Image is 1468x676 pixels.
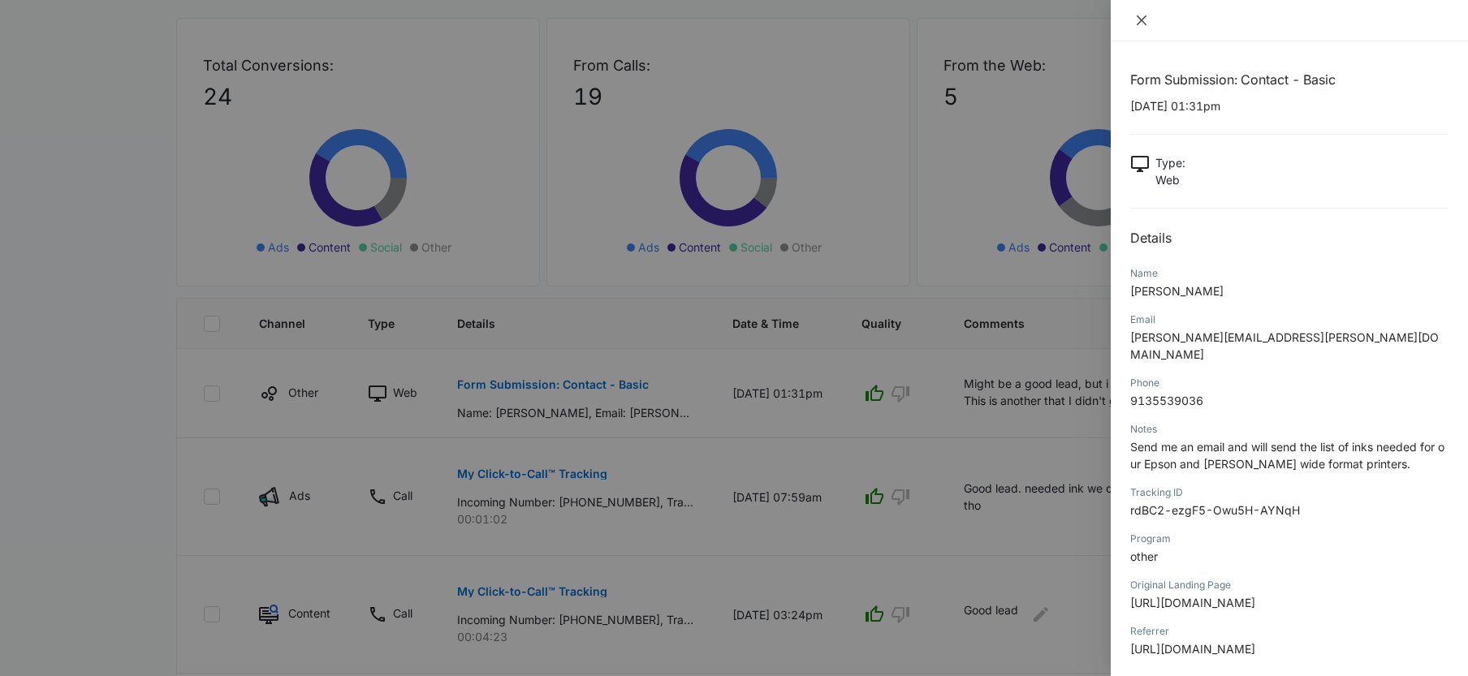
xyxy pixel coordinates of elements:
[1130,624,1449,639] div: Referrer
[1130,422,1449,437] div: Notes
[1130,312,1449,327] div: Email
[1130,440,1444,471] span: Send me an email and will send the list of inks needed for our Epson and [PERSON_NAME] wide forma...
[1155,171,1185,188] p: Web
[1130,578,1449,592] div: Original Landing Page
[1130,70,1449,89] h1: Form Submission: Contact - Basic
[1130,376,1449,390] div: Phone
[1155,154,1185,171] p: Type :
[1130,97,1449,114] p: [DATE] 01:31pm
[1130,284,1224,298] span: [PERSON_NAME]
[1130,228,1449,248] h2: Details
[1130,266,1449,281] div: Name
[1130,549,1158,563] span: other
[1130,13,1153,28] button: Close
[1130,532,1449,546] div: Program
[1130,596,1255,609] span: [URL][DOMAIN_NAME]
[1130,642,1255,656] span: [URL][DOMAIN_NAME]
[1130,330,1439,361] span: [PERSON_NAME][EMAIL_ADDRESS][PERSON_NAME][DOMAIN_NAME]
[1130,485,1449,500] div: Tracking ID
[1135,14,1148,27] span: close
[1130,394,1203,407] span: 9135539036
[1130,503,1300,517] span: rdBC2-ezgF5-Owu5H-AYNqH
